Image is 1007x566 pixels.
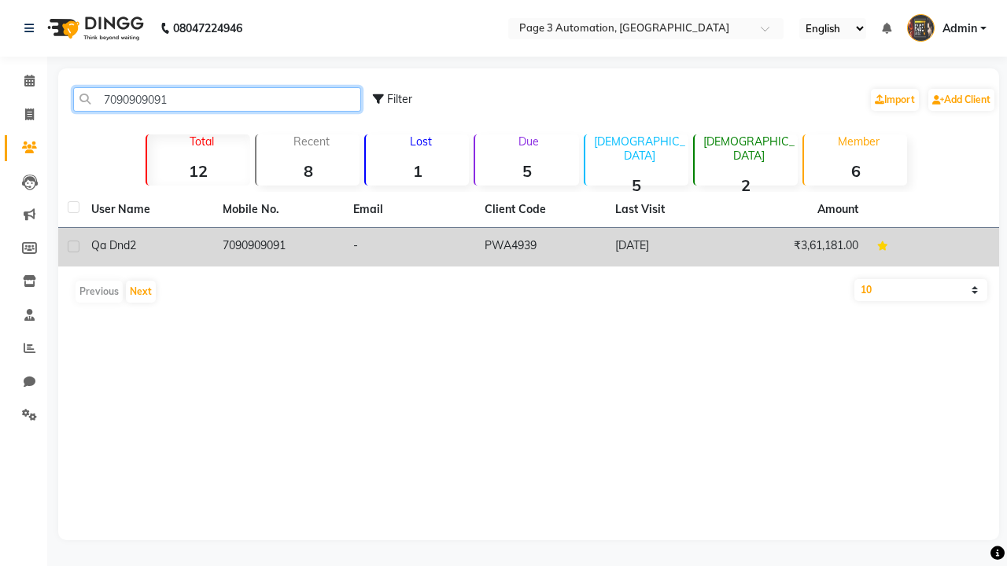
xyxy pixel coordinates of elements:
[606,192,737,228] th: Last Visit
[213,228,345,266] td: 7090909091
[810,134,907,149] p: Member
[478,134,578,149] p: Due
[126,281,156,303] button: Next
[91,238,136,252] span: Qa Dnd2
[475,161,578,181] strong: 5
[344,192,475,228] th: Email
[40,6,148,50] img: logo
[871,89,919,111] a: Import
[366,161,469,181] strong: 1
[606,228,737,266] td: [DATE]
[73,87,361,112] input: Search by Name/Mobile/Email/Code
[475,192,607,228] th: Client Code
[372,134,469,149] p: Lost
[344,228,475,266] td: -
[82,192,213,228] th: User Name
[701,134,798,163] p: [DEMOGRAPHIC_DATA]
[808,192,868,227] th: Amount
[387,92,412,106] span: Filter
[585,175,688,195] strong: 5
[928,89,994,111] a: Add Client
[907,14,935,42] img: Admin
[153,134,250,149] p: Total
[737,228,869,266] td: ₹3,61,181.00
[804,161,907,181] strong: 6
[263,134,360,149] p: Recent
[147,161,250,181] strong: 12
[256,161,360,181] strong: 8
[695,175,798,195] strong: 2
[213,192,345,228] th: Mobile No.
[592,134,688,163] p: [DEMOGRAPHIC_DATA]
[942,20,977,37] span: Admin
[475,228,607,266] td: PWA4939
[173,6,242,50] b: 08047224946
